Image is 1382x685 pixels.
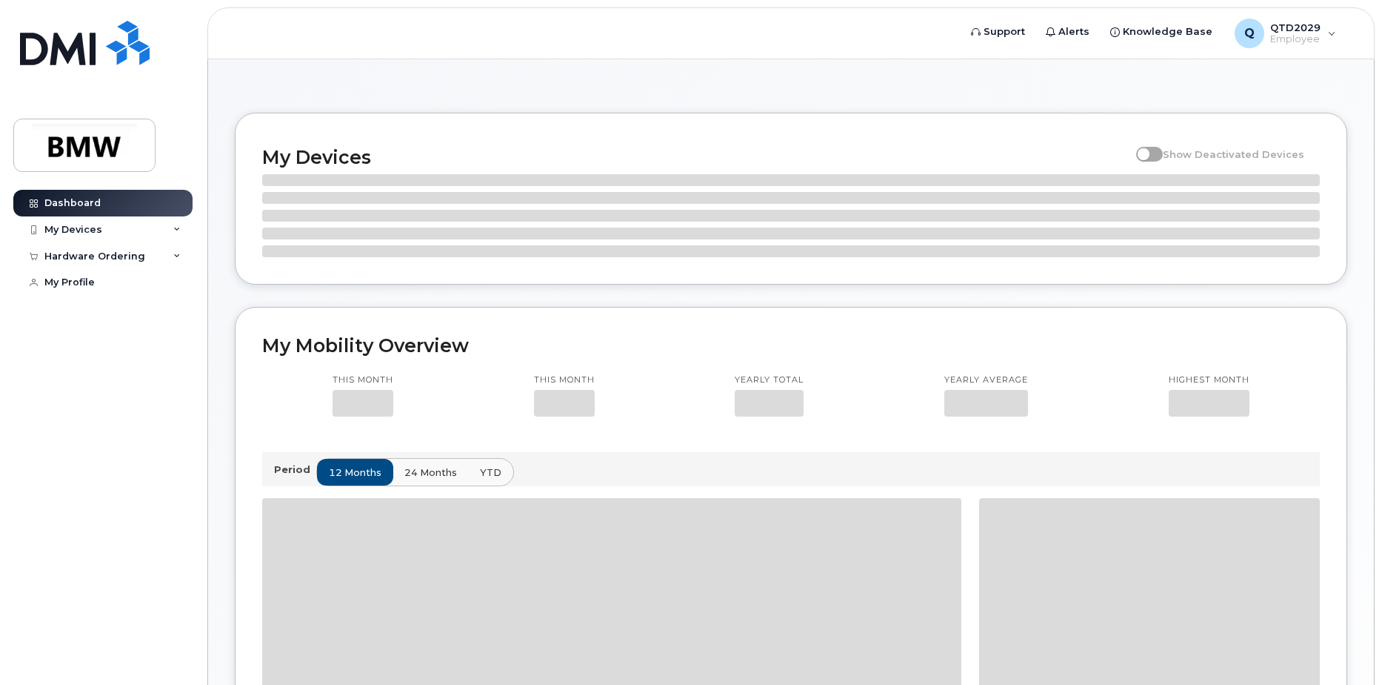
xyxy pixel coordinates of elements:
[333,374,393,386] p: This month
[1169,374,1249,386] p: Highest month
[944,374,1028,386] p: Yearly average
[480,466,501,480] span: YTD
[274,463,316,477] p: Period
[735,374,804,386] p: Yearly total
[404,466,457,480] span: 24 months
[1136,140,1148,152] input: Show Deactivated Devices
[262,146,1129,168] h2: My Devices
[1163,148,1304,160] span: Show Deactivated Devices
[534,374,595,386] p: This month
[262,334,1320,357] h2: My Mobility Overview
